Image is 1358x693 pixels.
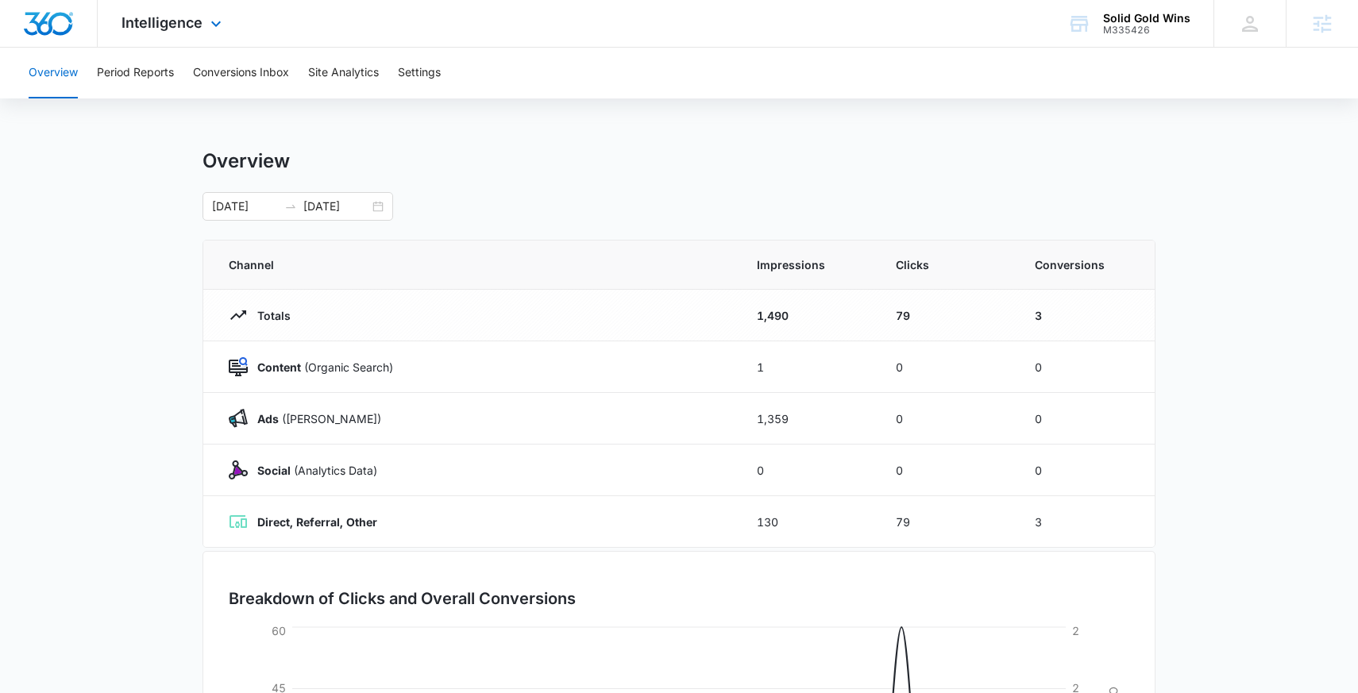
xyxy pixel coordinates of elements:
td: 0 [1016,445,1155,496]
p: (Analytics Data) [248,462,377,479]
td: 0 [1016,393,1155,445]
span: to [284,200,297,213]
h3: Breakdown of Clicks and Overall Conversions [229,587,576,610]
span: Clicks [896,256,997,273]
strong: Content [257,360,301,374]
span: Intelligence [122,14,203,31]
td: 3 [1016,496,1155,548]
h1: Overview [203,149,290,173]
td: 79 [877,496,1016,548]
strong: Direct, Referral, Other [257,515,377,529]
strong: Ads [257,412,279,425]
tspan: 60 [272,624,286,637]
button: Settings [398,48,441,98]
span: Channel [229,256,719,273]
p: Totals [248,307,291,324]
p: ([PERSON_NAME]) [248,410,381,427]
button: Conversions Inbox [193,48,289,98]
td: 0 [877,341,1016,393]
span: swap-right [284,200,297,213]
td: 1,490 [738,290,877,341]
p: (Organic Search) [248,359,393,375]
img: Social [229,460,248,479]
div: account id [1103,25,1190,36]
td: 0 [877,445,1016,496]
span: Conversions [1035,256,1129,273]
button: Site Analytics [308,48,379,98]
img: Ads [229,409,248,428]
td: 0 [1016,341,1155,393]
td: 3 [1016,290,1155,341]
strong: Social [257,464,291,477]
div: account name [1103,12,1190,25]
td: 130 [738,496,877,548]
span: Impressions [757,256,858,273]
img: Content [229,357,248,376]
button: Overview [29,48,78,98]
button: Period Reports [97,48,174,98]
td: 0 [877,393,1016,445]
input: End date [303,198,369,215]
td: 79 [877,290,1016,341]
tspan: 2 [1072,624,1079,637]
td: 0 [738,445,877,496]
td: 1 [738,341,877,393]
input: Start date [212,198,278,215]
td: 1,359 [738,393,877,445]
